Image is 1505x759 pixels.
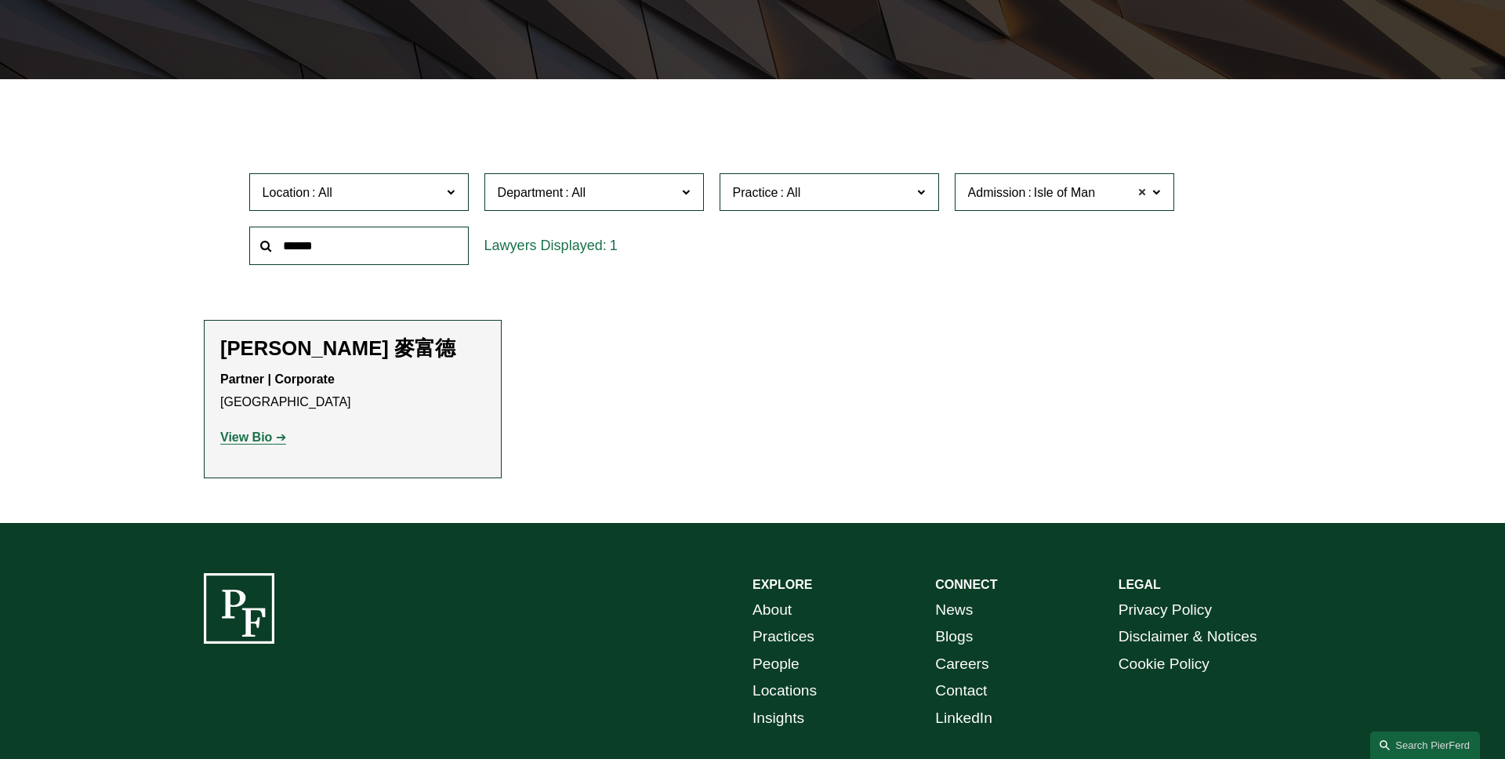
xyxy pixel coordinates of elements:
[752,677,817,705] a: Locations
[610,238,618,253] span: 1
[752,578,812,591] strong: EXPLORE
[935,705,992,732] a: LinkedIn
[935,597,973,624] a: News
[220,372,335,386] strong: Partner | Corporate
[935,677,987,705] a: Contact
[752,705,804,732] a: Insights
[752,651,800,678] a: People
[220,369,485,414] p: [GEOGRAPHIC_DATA]
[1370,732,1480,759] a: Search this site
[752,597,792,624] a: About
[1119,597,1212,624] a: Privacy Policy
[220,430,286,444] a: View Bio
[1034,183,1095,203] span: Isle of Man
[733,186,778,199] span: Practice
[935,623,973,651] a: Blogs
[1119,651,1209,678] a: Cookie Policy
[935,578,997,591] strong: CONNECT
[220,430,272,444] strong: View Bio
[220,336,485,361] h2: [PERSON_NAME] 麥富德
[263,186,310,199] span: Location
[935,651,988,678] a: Careers
[752,623,814,651] a: Practices
[1119,623,1257,651] a: Disclaimer & Notices
[498,186,564,199] span: Department
[1119,578,1161,591] strong: LEGAL
[968,186,1026,199] span: Admission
